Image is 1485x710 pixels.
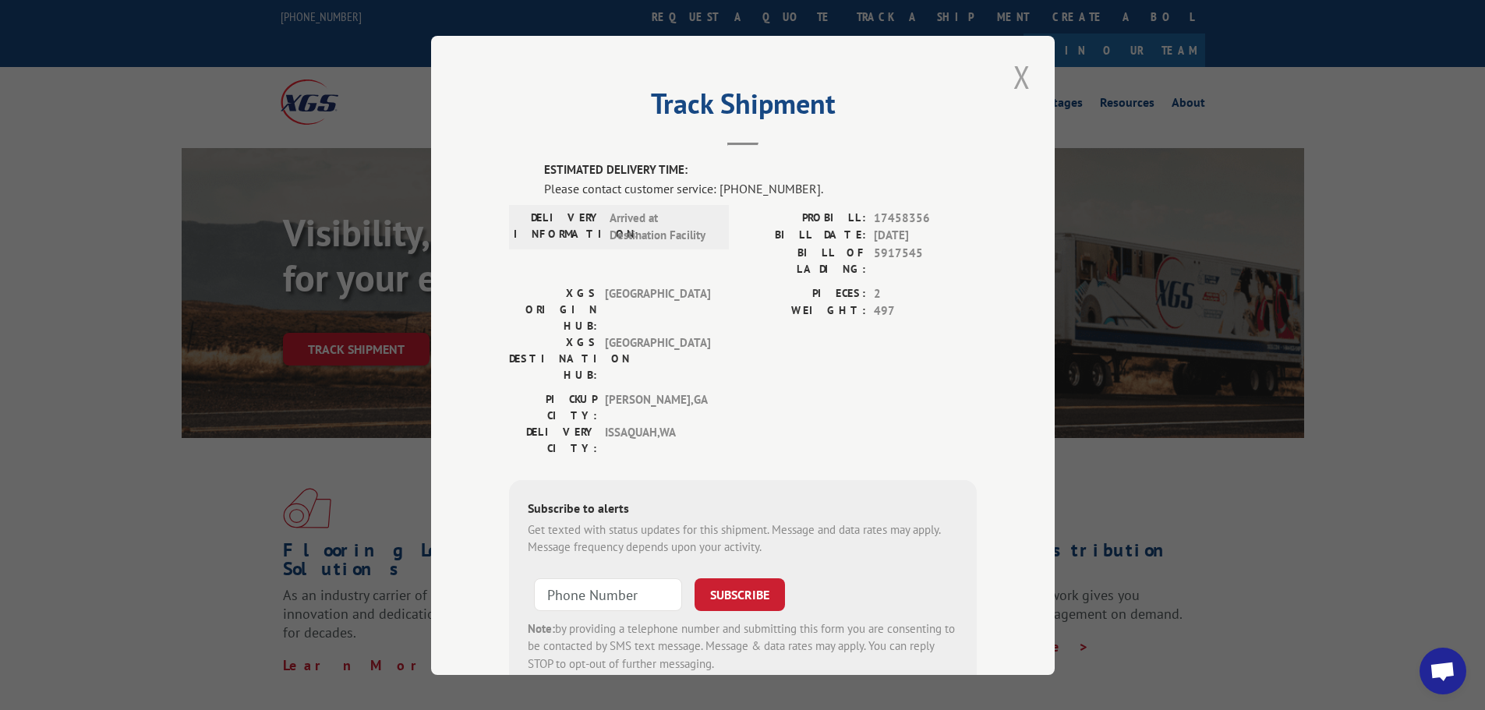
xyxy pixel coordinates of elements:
span: 497 [874,302,977,320]
label: XGS ORIGIN HUB: [509,284,597,334]
span: [PERSON_NAME] , GA [605,390,710,423]
label: DELIVERY INFORMATION: [514,209,602,244]
label: ESTIMATED DELIVERY TIME: [544,161,977,179]
h2: Track Shipment [509,93,977,122]
span: [GEOGRAPHIC_DATA] [605,334,710,383]
div: Get texted with status updates for this shipment. Message and data rates may apply. Message frequ... [528,521,958,556]
label: BILL DATE: [743,227,866,245]
span: 5917545 [874,244,977,277]
div: Subscribe to alerts [528,498,958,521]
input: Phone Number [534,578,682,610]
label: PROBILL: [743,209,866,227]
div: by providing a telephone number and submitting this form you are consenting to be contacted by SM... [528,620,958,673]
a: Open chat [1420,648,1466,694]
label: BILL OF LADING: [743,244,866,277]
div: Please contact customer service: [PHONE_NUMBER]. [544,178,977,197]
label: WEIGHT: [743,302,866,320]
label: XGS DESTINATION HUB: [509,334,597,383]
label: PIECES: [743,284,866,302]
span: 17458356 [874,209,977,227]
label: PICKUP CITY: [509,390,597,423]
button: Close modal [1009,55,1035,98]
button: SUBSCRIBE [695,578,785,610]
label: DELIVERY CITY: [509,423,597,456]
span: ISSAQUAH , WA [605,423,710,456]
strong: Note: [528,620,555,635]
span: Arrived at Destination Facility [610,209,715,244]
span: [GEOGRAPHIC_DATA] [605,284,710,334]
span: [DATE] [874,227,977,245]
span: 2 [874,284,977,302]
